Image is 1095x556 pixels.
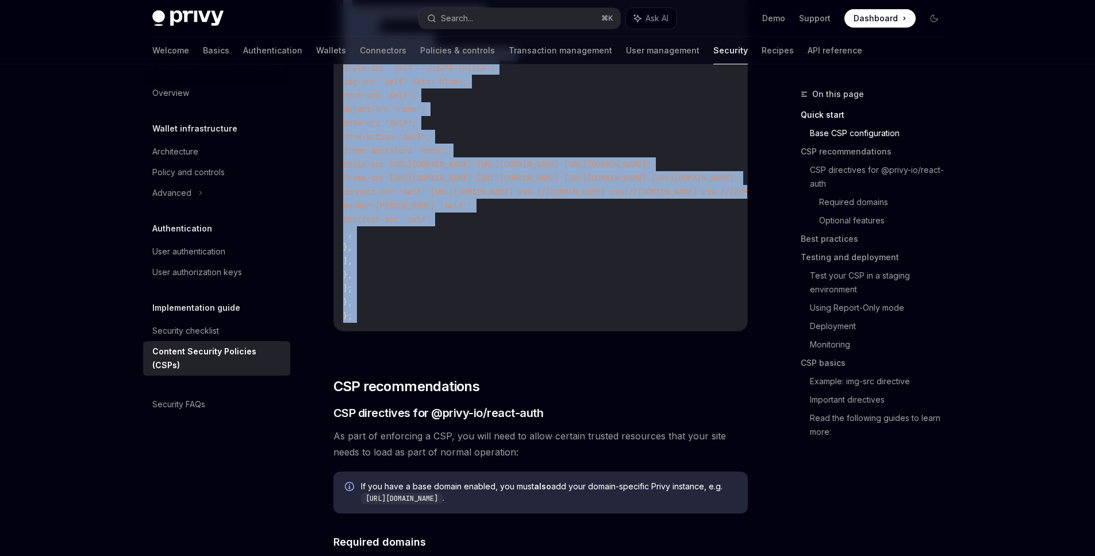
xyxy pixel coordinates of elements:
[810,267,952,299] a: Test your CSP in a staging environment
[601,14,613,23] span: ⌘ K
[509,37,612,64] a: Transaction management
[808,37,862,64] a: API reference
[343,297,352,307] span: },
[343,283,352,294] span: ];
[844,9,916,28] a: Dashboard
[343,132,431,142] span: form-action 'self';
[143,83,290,103] a: Overview
[143,394,290,415] a: Security FAQs
[810,409,952,441] a: Read the following guides to learn more:
[801,248,952,267] a: Testing and deployment
[348,228,352,238] span: ,
[801,106,952,124] a: Quick start
[419,8,620,29] button: Search...⌘K
[762,37,794,64] a: Recipes
[152,265,242,279] div: User authorization keys
[143,162,290,183] a: Policy and controls
[152,397,205,411] div: Security FAQs
[925,9,943,28] button: Toggle dark mode
[152,222,212,235] h5: Authentication
[333,405,544,421] span: CSP directives for @privy-io/react-auth
[152,145,198,159] div: Architecture
[343,173,739,183] span: frame-src [URL][DOMAIN_NAME] [URL][DOMAIN_NAME] [URL][DOMAIN_NAME] [URL][DOMAIN_NAME];
[203,37,229,64] a: Basics
[810,372,952,391] a: Example: img-src directive
[152,10,224,26] img: dark logo
[343,256,352,266] span: ],
[152,165,225,179] div: Policy and controls
[812,87,864,101] span: On this page
[152,186,191,200] div: Advanced
[810,391,952,409] a: Important directives
[420,37,495,64] a: Policies & controls
[810,161,952,193] a: CSP directives for @privy-io/react-auth
[143,321,290,341] a: Security checklist
[762,13,785,24] a: Demo
[819,193,952,211] a: Required domains
[343,118,417,128] span: base-uri 'self';
[143,241,290,262] a: User authentication
[801,230,952,248] a: Best practices
[152,37,189,64] a: Welcome
[152,345,283,372] div: Content Security Policies (CSPs)
[345,482,356,493] svg: Info
[801,354,952,372] a: CSP basics
[626,37,700,64] a: User management
[343,242,352,252] span: },
[343,228,348,238] span: `
[854,13,898,24] span: Dashboard
[333,377,480,396] span: CSP recommendations
[343,269,352,280] span: },
[810,124,952,142] a: Base CSP configuration
[152,301,240,315] h5: Implementation guide
[441,11,473,25] div: Search...
[799,13,831,24] a: Support
[361,493,443,504] code: [URL][DOMAIN_NAME]
[343,90,417,101] span: font-src 'self';
[361,481,736,504] span: If you have a base domain enabled, you must add your domain-specific Privy instance, e.g. .
[152,324,219,338] div: Security checklist
[333,428,748,460] span: As part of enforcing a CSP, you will need to allow certain trusted resources that your site needs...
[152,245,225,258] div: User authentication
[343,187,992,197] span: connect-src 'self' [URL][DOMAIN_NAME] wss://[DOMAIN_NAME] wss://[DOMAIN_NAME] wss://[DOMAIN_NAME]...
[343,214,431,225] span: manifest-src 'self'
[819,211,952,230] a: Optional features
[143,262,290,283] a: User authorization keys
[343,200,472,211] span: worker-[PERSON_NAME] 'self';
[810,299,952,317] a: Using Report-Only mode
[152,86,189,100] div: Overview
[243,37,302,64] a: Authentication
[810,317,952,335] a: Deployment
[333,534,426,550] span: Required domains
[343,63,495,73] span: style-src 'self' 'unsafe-inline';
[143,341,290,376] a: Content Security Policies (CSPs)
[343,145,449,156] span: frame-ancestors 'none';
[626,8,677,29] button: Ask AI
[810,335,952,354] a: Monitoring
[316,37,346,64] a: Wallets
[343,104,426,114] span: object-src 'none';
[801,142,952,161] a: CSP recommendations
[343,76,467,87] span: img-src 'self' data: blob:;
[343,311,352,321] span: };
[360,37,406,64] a: Connectors
[646,13,668,24] span: Ask AI
[143,141,290,162] a: Architecture
[534,481,551,491] strong: also
[152,122,237,136] h5: Wallet infrastructure
[713,37,748,64] a: Security
[343,159,651,169] span: child-src [URL][DOMAIN_NAME] [URL][DOMAIN_NAME] [URL][DOMAIN_NAME];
